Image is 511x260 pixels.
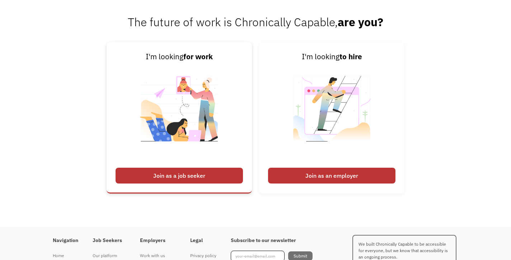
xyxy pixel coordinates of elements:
[93,251,126,260] div: Our platform
[128,14,383,29] span: The future of work is Chronically Capable,
[116,168,243,184] div: Join as a job seeker
[339,52,362,61] strong: to hire
[183,52,213,61] strong: for work
[140,251,176,260] div: Work with us
[268,168,395,184] div: Join as an employer
[259,42,404,194] a: I'm lookingto hireJoin as an employer
[231,237,313,244] h4: Subscribe to our newsletter
[140,237,176,244] h4: Employers
[107,42,252,194] a: I'm lookingfor workJoin as a job seeker
[268,51,395,62] div: I'm looking
[53,237,78,244] h4: Navigation
[116,51,243,62] div: I'm looking
[135,62,224,164] img: Chronically Capable Personalized Job Matching
[190,251,216,260] div: Privacy policy
[190,237,216,244] h4: Legal
[338,14,383,29] strong: are you?
[53,251,78,260] div: Home
[93,237,126,244] h4: Job Seekers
